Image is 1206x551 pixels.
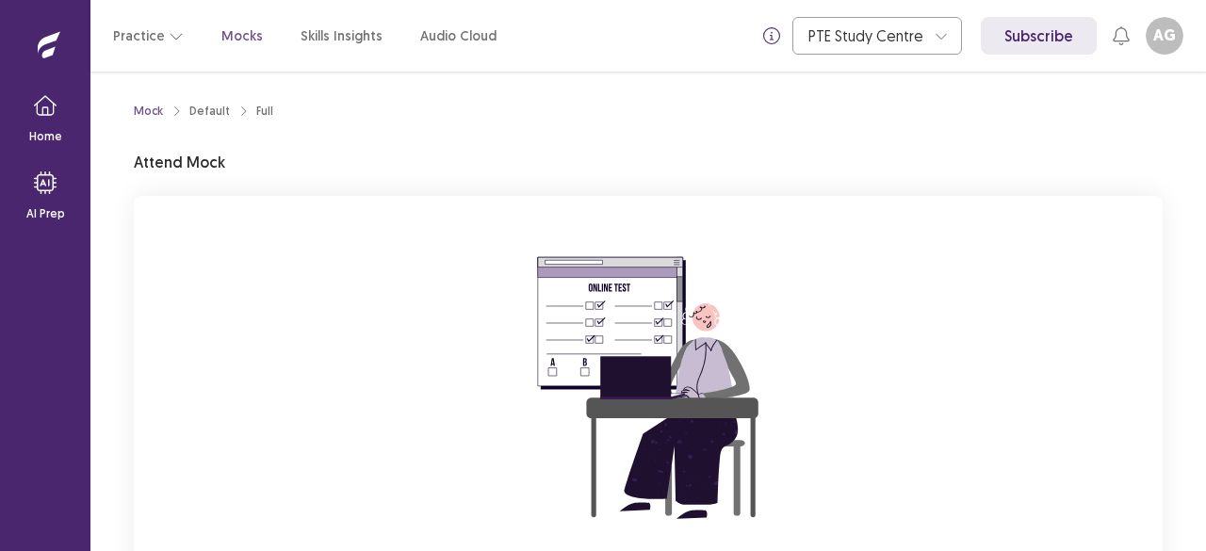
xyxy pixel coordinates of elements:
[981,17,1097,55] a: Subscribe
[301,26,383,46] a: Skills Insights
[134,103,273,120] nav: breadcrumb
[26,205,65,222] p: AI Prep
[113,19,184,53] button: Practice
[755,19,789,53] button: info
[29,128,62,145] p: Home
[256,103,273,120] div: Full
[1146,17,1183,55] button: AG
[808,18,925,54] div: PTE Study Centre
[221,26,263,46] a: Mocks
[420,26,497,46] a: Audio Cloud
[134,151,225,173] p: Attend Mock
[189,103,230,120] div: Default
[134,103,163,120] a: Mock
